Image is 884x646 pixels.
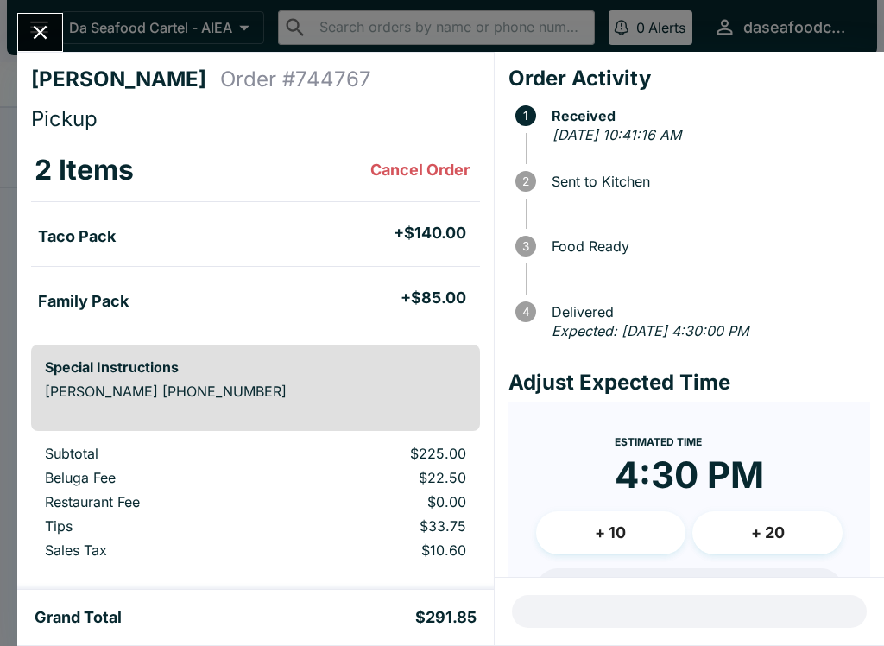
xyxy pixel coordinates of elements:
[284,541,465,559] p: $10.60
[45,469,256,486] p: Beluga Fee
[284,469,465,486] p: $22.50
[31,139,480,331] table: orders table
[31,66,220,92] h4: [PERSON_NAME]
[415,607,477,628] h5: $291.85
[508,66,870,92] h4: Order Activity
[284,445,465,462] p: $225.00
[35,153,134,187] h3: 2 Items
[45,445,256,462] p: Subtotal
[521,305,529,319] text: 4
[552,126,681,143] em: [DATE] 10:41:16 AM
[45,541,256,559] p: Sales Tax
[284,517,465,535] p: $33.75
[31,445,480,566] table: orders table
[508,370,870,396] h4: Adjust Expected Time
[45,358,466,376] h6: Special Instructions
[552,322,748,339] em: Expected: [DATE] 4:30:00 PM
[543,304,870,320] span: Delivered
[220,66,371,92] h4: Order # 744767
[522,174,529,188] text: 2
[615,435,702,448] span: Estimated Time
[18,14,62,51] button: Close
[523,109,528,123] text: 1
[394,223,466,244] h5: + $140.00
[543,174,870,189] span: Sent to Kitchen
[401,288,466,308] h5: + $85.00
[38,291,129,312] h5: Family Pack
[45,493,256,510] p: Restaurant Fee
[284,493,465,510] p: $0.00
[692,511,843,554] button: + 20
[363,153,477,187] button: Cancel Order
[522,239,529,253] text: 3
[31,106,98,131] span: Pickup
[615,453,764,497] time: 4:30 PM
[38,226,116,247] h5: Taco Pack
[536,511,686,554] button: + 10
[543,238,870,254] span: Food Ready
[45,383,466,400] p: [PERSON_NAME] [PHONE_NUMBER]
[35,607,122,628] h5: Grand Total
[543,108,870,123] span: Received
[45,517,256,535] p: Tips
